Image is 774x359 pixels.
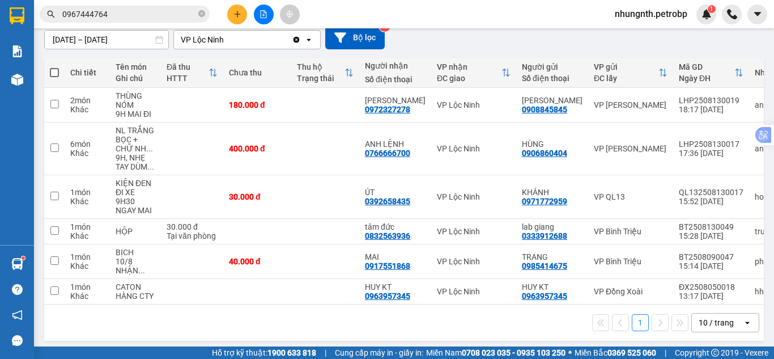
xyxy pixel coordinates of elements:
[12,310,23,320] span: notification
[116,227,155,236] div: HỘP
[365,282,426,292] div: HUY KT
[11,45,23,57] img: solution-icon
[594,74,658,83] div: ĐC lấy
[632,314,649,331] button: 1
[291,58,359,88] th: Toggle SortBy
[522,197,567,206] div: 0971772959
[70,282,104,292] div: 1 món
[116,257,155,275] div: 10/8 NHẬN HÀNG
[225,34,226,45] input: Selected VP Lộc Ninh.
[365,96,426,105] div: THANH LONG
[522,292,567,301] div: 0963957345
[116,62,155,71] div: Tên món
[11,258,23,270] img: warehouse-icon
[679,197,743,206] div: 15:52 [DATE]
[437,100,511,109] div: VP Lộc Ninh
[335,347,423,359] span: Cung cấp máy in - giấy in:
[727,9,737,19] img: phone-icon
[522,222,582,231] div: lab giang
[365,149,410,158] div: 0766666700
[679,261,743,271] div: 15:14 [DATE]
[70,197,104,206] div: Khác
[116,153,155,171] div: 9H, NHẸ TAY DÙM KHÁCH, HƯ BỂ KHÔNG ĐỀN-GỌI NGƯỜI NHẬN KO DC- NG BÁO GỬI LUÔN
[365,252,426,261] div: MAI
[365,105,410,114] div: 0972327278
[70,105,104,114] div: Khác
[62,8,196,20] input: Tìm tên, số ĐT hoặc mã đơn
[116,248,155,257] div: BỊCH
[522,261,567,271] div: 0985414675
[47,10,55,18] span: search
[568,350,572,355] span: ⚪️
[701,9,712,19] img: icon-new-feature
[229,100,286,109] div: 180.000 đ
[679,149,743,158] div: 17:36 [DATE]
[70,261,104,271] div: Khác
[365,140,426,149] div: ANH LỆNH
[167,231,218,240] div: Tại văn phòng
[198,10,205,17] span: close-circle
[679,96,743,105] div: LHP2508130019
[437,192,511,201] div: VP Lộc Ninh
[708,5,716,13] sup: 1
[116,282,155,292] div: CATON
[594,257,667,266] div: VP Bình Triệu
[229,144,286,153] div: 400.000 đ
[679,140,743,149] div: LHP2508130017
[138,266,145,275] span: ...
[679,282,743,292] div: ĐX2508050018
[679,188,743,197] div: QL132508130017
[522,140,582,149] div: HÙNG
[462,348,565,357] strong: 0708 023 035 - 0935 103 250
[11,74,23,86] img: warehouse-icon
[522,252,582,261] div: TRANG
[22,256,25,260] sup: 1
[70,252,104,261] div: 1 món
[437,62,501,71] div: VP nhận
[594,100,667,109] div: VP [PERSON_NAME]
[116,91,155,109] div: THÙNG NÓM
[70,140,104,149] div: 6 món
[146,144,153,153] span: ...
[437,257,511,266] div: VP Lộc Ninh
[522,62,582,71] div: Người gửi
[70,149,104,158] div: Khác
[70,96,104,105] div: 2 món
[679,292,743,301] div: 13:17 [DATE]
[594,144,667,153] div: VP [PERSON_NAME]
[167,74,209,83] div: HTTT
[12,335,23,346] span: message
[70,68,104,77] div: Chi tiết
[181,34,224,45] div: VP Lộc Ninh
[229,257,286,266] div: 40.000 đ
[426,347,565,359] span: Miền Nam
[437,287,511,296] div: VP Lộc Ninh
[709,5,713,13] span: 1
[198,9,205,20] span: close-circle
[297,74,345,83] div: Trạng thái
[365,222,426,231] div: tâm đức
[679,74,734,83] div: Ngày ĐH
[594,192,667,201] div: VP QL13
[747,5,767,24] button: caret-down
[116,292,155,301] div: HÀNG CTY
[161,58,223,88] th: Toggle SortBy
[116,188,155,215] div: ĐI XE 9H30 NGAY MAI
[280,5,300,24] button: aim
[437,74,501,83] div: ĐC giao
[679,62,734,71] div: Mã GD
[665,347,666,359] span: |
[229,192,286,201] div: 30.000 đ
[607,348,656,357] strong: 0369 525 060
[167,222,218,231] div: 30.000 đ
[522,231,567,240] div: 0333912688
[116,179,155,188] div: KIỆN ĐEN
[229,68,286,77] div: Chưa thu
[10,7,24,24] img: logo-vxr
[267,348,316,357] strong: 1900 633 818
[522,282,582,292] div: HUY KT
[522,96,582,105] div: GIA LÊ
[679,105,743,114] div: 18:17 [DATE]
[575,347,656,359] span: Miền Bắc
[70,292,104,301] div: Khác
